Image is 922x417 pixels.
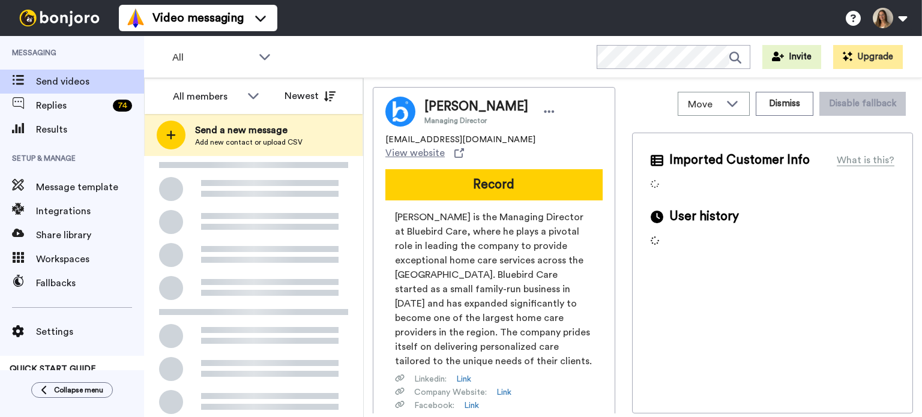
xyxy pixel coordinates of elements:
span: Facebook : [414,400,454,412]
span: Integrations [36,204,144,218]
span: View website [385,146,445,160]
span: Managing Director [424,116,528,125]
div: What is this? [837,153,894,167]
span: Company Website : [414,386,487,398]
a: Link [496,386,511,398]
span: All [172,50,253,65]
span: [EMAIL_ADDRESS][DOMAIN_NAME] [385,134,535,146]
a: View website [385,146,464,160]
button: Disable fallback [819,92,906,116]
span: Results [36,122,144,137]
img: vm-color.svg [126,8,145,28]
span: Send a new message [195,123,303,137]
span: Fallbacks [36,276,144,290]
div: 74 [113,100,132,112]
a: Link [456,373,471,385]
span: Video messaging [152,10,244,26]
img: bj-logo-header-white.svg [14,10,104,26]
span: Workspaces [36,252,144,266]
button: Collapse menu [31,382,113,398]
span: Share library [36,228,144,242]
button: Upgrade [833,45,903,69]
span: Linkedin : [414,373,447,385]
span: Message template [36,180,144,194]
span: Settings [36,325,144,339]
span: Send videos [36,74,144,89]
a: Link [464,400,479,412]
span: Add new contact or upload CSV [195,137,303,147]
img: Image of Norman Murphy [385,97,415,127]
span: Imported Customer Info [669,151,810,169]
span: QUICK START GUIDE [10,365,96,373]
span: [PERSON_NAME] [424,98,528,116]
span: Collapse menu [54,385,103,395]
span: User history [669,208,739,226]
button: Dismiss [756,92,813,116]
div: All members [173,89,241,104]
span: [PERSON_NAME] is the Managing Director at Bluebird Care, where he plays a pivotal role in leading... [395,210,593,368]
span: Replies [36,98,108,113]
span: Move [688,97,720,112]
button: Record [385,169,603,200]
button: Invite [762,45,821,69]
button: Newest [276,84,345,108]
